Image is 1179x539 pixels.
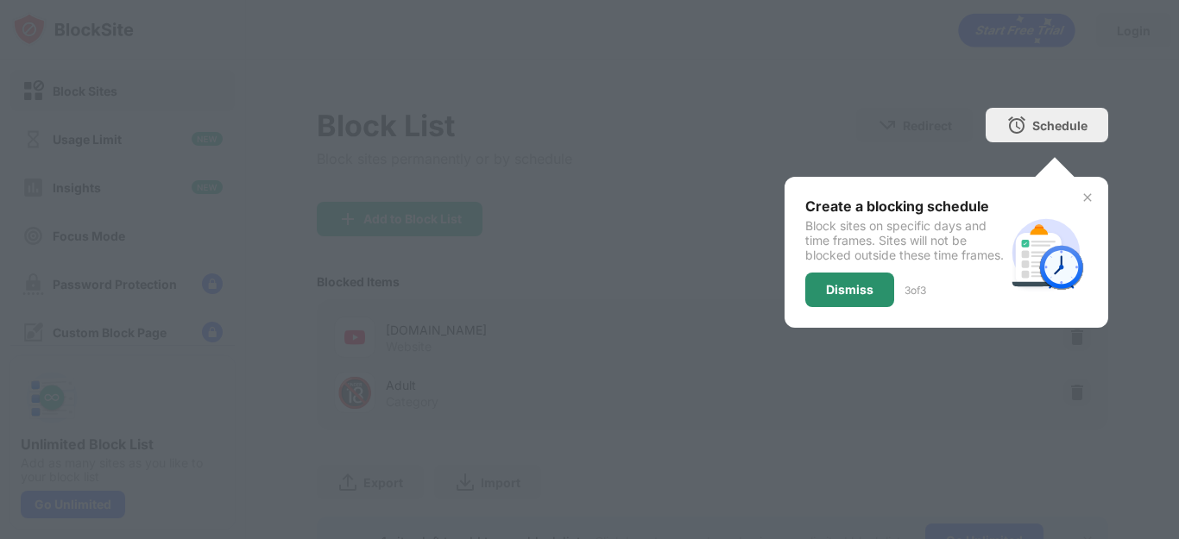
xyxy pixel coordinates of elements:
div: Dismiss [826,283,873,297]
div: 3 of 3 [905,284,926,297]
div: Block sites on specific days and time frames. Sites will not be blocked outside these time frames. [805,218,1005,262]
div: Schedule [1032,118,1088,133]
img: schedule.svg [1005,211,1088,294]
div: Create a blocking schedule [805,197,1005,215]
img: x-button.svg [1081,191,1094,204]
